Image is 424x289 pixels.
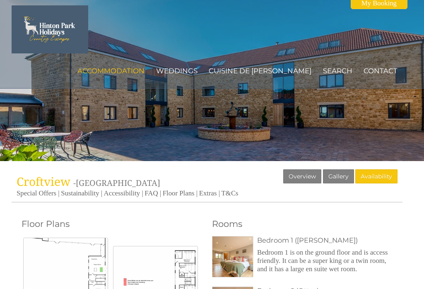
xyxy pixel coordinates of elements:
span: Croftview [17,173,70,189]
a: Weddings [156,67,198,75]
a: Overview [283,169,321,183]
h3: Bedroom 1 ([PERSON_NAME]) [257,236,393,244]
h2: Floor Plans [22,219,202,229]
a: [GEOGRAPHIC_DATA] [76,177,160,188]
span: - [73,177,160,188]
a: Sustainability [61,189,99,197]
a: Extras [199,189,217,197]
a: Search [323,67,352,75]
a: Floor Plans [163,189,195,197]
a: Accessibility [104,189,140,197]
h2: Rooms [212,219,393,229]
a: Accommodation [77,67,145,75]
a: Gallery [323,169,354,183]
img: Hinton Park Holidays Ltd [12,5,88,53]
a: T&Cs [222,189,238,197]
a: Special Offers [17,189,56,197]
a: FAQ [145,189,158,197]
a: Contact [364,67,397,75]
p: Bedroom 1 is on the ground floor and is access friendly. It can be a super king or a twin room, a... [257,248,393,273]
img: Bedroom 1 (Robin) [212,236,253,277]
a: Availability [355,169,397,183]
a: Cuisine de [PERSON_NAME] [209,67,311,75]
a: Croftview [17,173,73,189]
